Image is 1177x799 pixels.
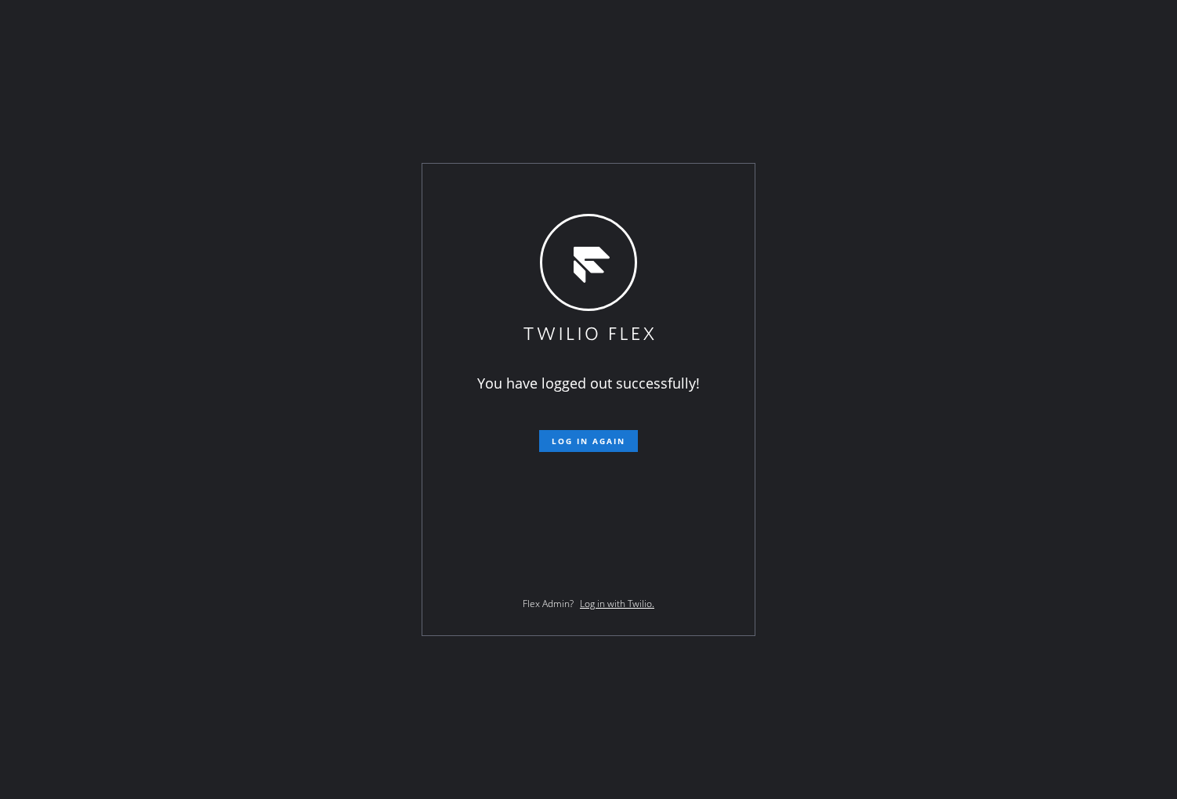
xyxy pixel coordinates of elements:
[477,374,700,392] span: You have logged out successfully!
[539,430,638,452] button: Log in again
[523,597,574,610] span: Flex Admin?
[580,597,654,610] a: Log in with Twilio.
[552,436,625,446] span: Log in again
